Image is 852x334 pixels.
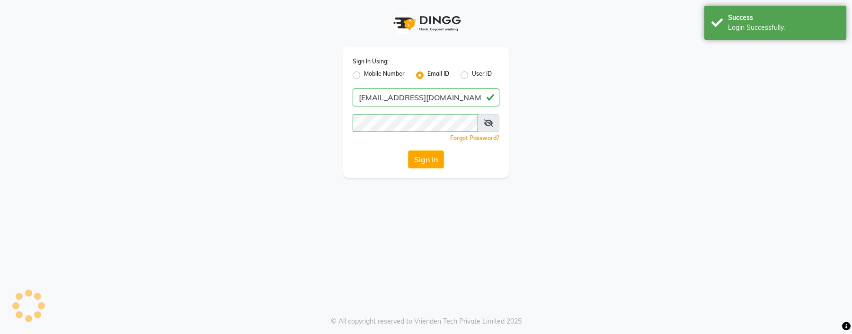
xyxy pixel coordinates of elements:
label: User ID [472,70,492,81]
label: Sign In Using: [353,57,389,66]
img: logo1.svg [388,9,464,37]
input: Username [353,114,478,132]
button: Sign In [408,150,444,168]
label: Email ID [427,70,449,81]
label: Mobile Number [364,70,405,81]
input: Username [353,88,499,106]
div: Success [728,13,839,23]
div: Login Successfully. [728,23,839,33]
a: Forgot Password? [450,134,499,141]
